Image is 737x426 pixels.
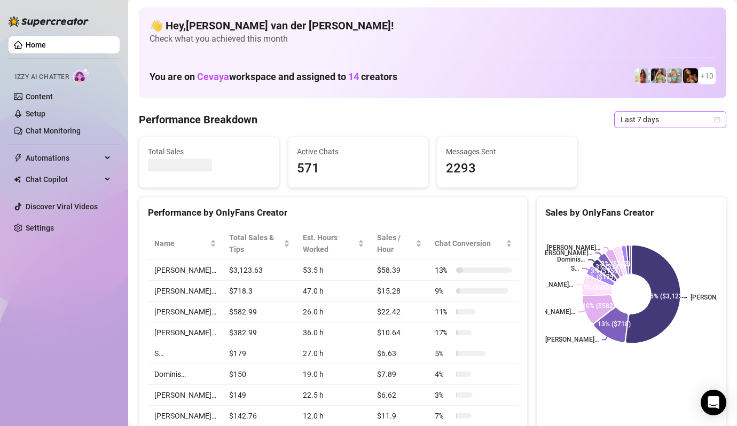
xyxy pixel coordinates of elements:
[701,70,714,82] span: + 10
[557,256,585,264] text: Dominis…
[297,146,419,157] span: Active Chats
[547,244,600,251] text: [PERSON_NAME]…
[348,71,359,82] span: 14
[435,264,452,276] span: 13 %
[296,364,371,385] td: 19.0 h
[545,336,599,343] text: [PERSON_NAME]…
[296,260,371,281] td: 53.5 h
[150,33,716,45] span: Check what you achieved this month
[73,68,90,83] img: AI Chatter
[150,71,397,83] h1: You are on workspace and assigned to creators
[148,343,223,364] td: S…
[14,154,22,162] span: thunderbolt
[539,249,592,257] text: [PERSON_NAME]…
[223,302,296,322] td: $582.99
[15,72,69,82] span: Izzy AI Chatter
[26,41,46,49] a: Home
[296,385,371,406] td: 22.5 h
[223,227,296,260] th: Total Sales & Tips
[303,232,356,255] div: Est. Hours Worked
[9,16,89,27] img: logo-BBDzfeDw.svg
[571,265,579,272] text: S…
[26,202,98,211] a: Discover Viral Videos
[667,68,682,83] img: Olivia
[148,146,270,157] span: Total Sales
[26,224,54,232] a: Settings
[26,92,53,101] a: Content
[377,232,413,255] span: Sales / Hour
[197,71,229,82] span: Cevaya
[371,322,428,343] td: $10.64
[701,390,726,415] div: Open Intercom Messenger
[371,364,428,385] td: $7.89
[446,146,568,157] span: Messages Sent
[229,232,281,255] span: Total Sales & Tips
[545,206,717,220] div: Sales by OnlyFans Creator
[148,206,519,220] div: Performance by OnlyFans Creator
[148,302,223,322] td: [PERSON_NAME]…
[435,327,452,338] span: 17 %
[26,149,101,167] span: Automations
[296,343,371,364] td: 27.0 h
[26,127,81,135] a: Chat Monitoring
[714,116,720,123] span: calendar
[26,109,45,118] a: Setup
[446,159,568,179] span: 2293
[683,68,698,83] img: Merel
[651,68,666,83] img: Shary
[139,112,257,127] h4: Performance Breakdown
[154,238,208,249] span: Name
[621,112,720,128] span: Last 7 days
[223,385,296,406] td: $149
[150,18,716,33] h4: 👋 Hey, [PERSON_NAME] van der [PERSON_NAME] !
[148,364,223,385] td: Dominis…
[148,281,223,302] td: [PERSON_NAME]…
[371,343,428,364] td: $6.63
[371,281,428,302] td: $15.28
[26,171,101,188] span: Chat Copilot
[435,368,452,380] span: 4 %
[223,281,296,302] td: $718.3
[435,389,452,401] span: 3 %
[296,322,371,343] td: 36.0 h
[635,68,650,83] img: Linnebel
[223,364,296,385] td: $150
[522,309,575,316] text: [PERSON_NAME]…
[223,260,296,281] td: $3,123.63
[223,343,296,364] td: $179
[435,285,452,297] span: 9 %
[296,281,371,302] td: 47.0 h
[435,410,452,422] span: 7 %
[520,281,573,288] text: [PERSON_NAME]…
[148,260,223,281] td: [PERSON_NAME]…
[14,176,21,183] img: Chat Copilot
[148,385,223,406] td: [PERSON_NAME]…
[428,227,519,260] th: Chat Conversion
[148,227,223,260] th: Name
[297,159,419,179] span: 571
[223,322,296,343] td: $382.99
[371,227,428,260] th: Sales / Hour
[371,302,428,322] td: $22.42
[296,302,371,322] td: 26.0 h
[371,260,428,281] td: $58.39
[435,238,504,249] span: Chat Conversion
[435,306,452,318] span: 11 %
[435,348,452,359] span: 5 %
[371,385,428,406] td: $6.62
[148,322,223,343] td: [PERSON_NAME]…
